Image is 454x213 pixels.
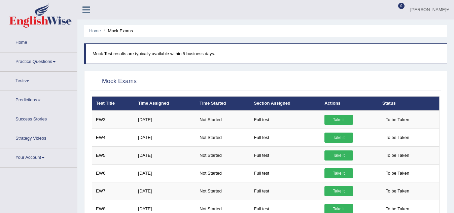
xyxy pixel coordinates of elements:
td: Not Started [196,182,250,200]
a: Take it [324,186,353,196]
th: Actions [321,97,379,111]
td: EW7 [92,182,135,200]
span: To be Taken [382,168,413,178]
span: To be Taken [382,186,413,196]
td: EW6 [92,164,135,182]
td: Not Started [196,129,250,146]
span: To be Taken [382,150,413,161]
a: Practice Questions [0,52,77,69]
a: Strategy Videos [0,129,77,146]
td: Full test [250,164,321,182]
span: To be Taken [382,133,413,143]
th: Time Started [196,97,250,111]
td: Not Started [196,164,250,182]
a: Home [89,28,101,33]
td: [DATE] [134,146,196,164]
span: 0 [398,3,405,9]
td: Full test [250,111,321,129]
a: Take it [324,150,353,161]
td: [DATE] [134,129,196,146]
td: Full test [250,129,321,146]
a: Predictions [0,91,77,108]
a: Success Stories [0,110,77,127]
td: Not Started [196,111,250,129]
h2: Mock Exams [92,76,137,86]
td: EW5 [92,146,135,164]
td: Full test [250,182,321,200]
a: Take it [324,115,353,125]
a: Tests [0,72,77,88]
li: Mock Exams [102,28,133,34]
a: Your Account [0,148,77,165]
td: [DATE] [134,111,196,129]
td: EW3 [92,111,135,129]
p: Mock Test results are typically available within 5 business days. [93,50,440,57]
th: Status [379,97,440,111]
td: Full test [250,146,321,164]
span: To be Taken [382,115,413,125]
th: Section Assigned [250,97,321,111]
td: [DATE] [134,164,196,182]
th: Time Assigned [134,97,196,111]
th: Test Title [92,97,135,111]
td: [DATE] [134,182,196,200]
td: Not Started [196,146,250,164]
td: EW4 [92,129,135,146]
a: Home [0,33,77,50]
a: Take it [324,168,353,178]
a: Take it [324,133,353,143]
